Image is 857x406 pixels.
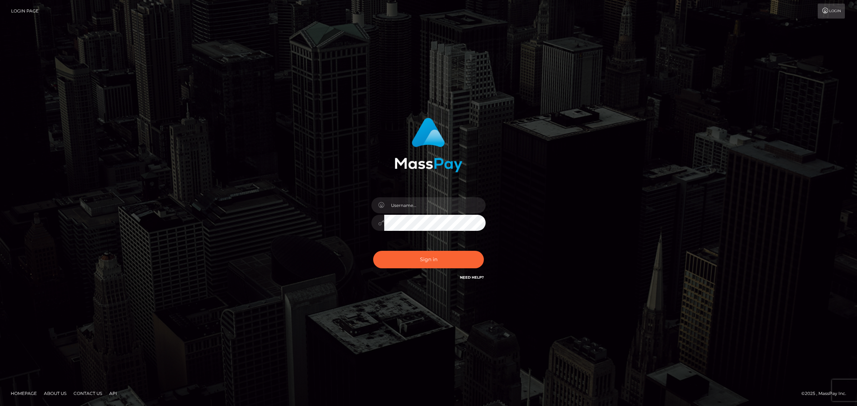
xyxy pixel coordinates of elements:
a: Contact Us [71,388,105,399]
a: Need Help? [460,275,484,280]
input: Username... [384,197,486,213]
button: Sign in [373,251,484,268]
a: Login [818,4,845,19]
a: About Us [41,388,69,399]
a: API [106,388,120,399]
a: Login Page [11,4,39,19]
img: MassPay Login [395,118,462,172]
a: Homepage [8,388,40,399]
div: © 2025 , MassPay Inc. [801,390,852,397]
